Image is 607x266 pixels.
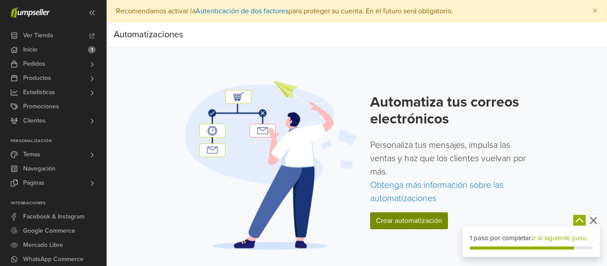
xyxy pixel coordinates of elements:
span: Promociones [23,99,59,114]
p: Personalización [11,139,106,144]
span: Facebook & Instagram [23,210,84,224]
span: Mercado Libre [23,238,63,252]
span: Google Commerce [23,224,75,238]
a: Ir al siguiente paso. [532,234,588,242]
span: Páginas [23,176,44,190]
span: Productos [23,71,51,85]
span: Estadísticas [23,85,55,99]
p: Integraciones [11,201,106,206]
div: 1 paso por completar. [470,233,593,243]
span: × [592,4,598,17]
a: Crear automatización [370,212,448,229]
span: Inicio [23,43,37,57]
span: Pedidos [23,57,45,71]
p: Personaliza tus mensajes, impulsa las ventas y haz que los clientes vuelvan por más. [370,139,532,205]
h2: Automatiza tus correos electrónicos [370,94,532,128]
span: Temas [23,147,40,162]
a: Autenticación de dos factores [196,7,288,16]
span: Clientes [23,114,46,128]
span: Ver Tienda [23,28,53,43]
span: Navegación [23,162,56,176]
button: Close [583,0,607,22]
div: Automatizaciones [114,26,183,44]
a: Obtenga más información sobre las automatizaciones [370,180,503,204]
span: 1 [88,46,96,53]
img: Automation [182,79,359,250]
